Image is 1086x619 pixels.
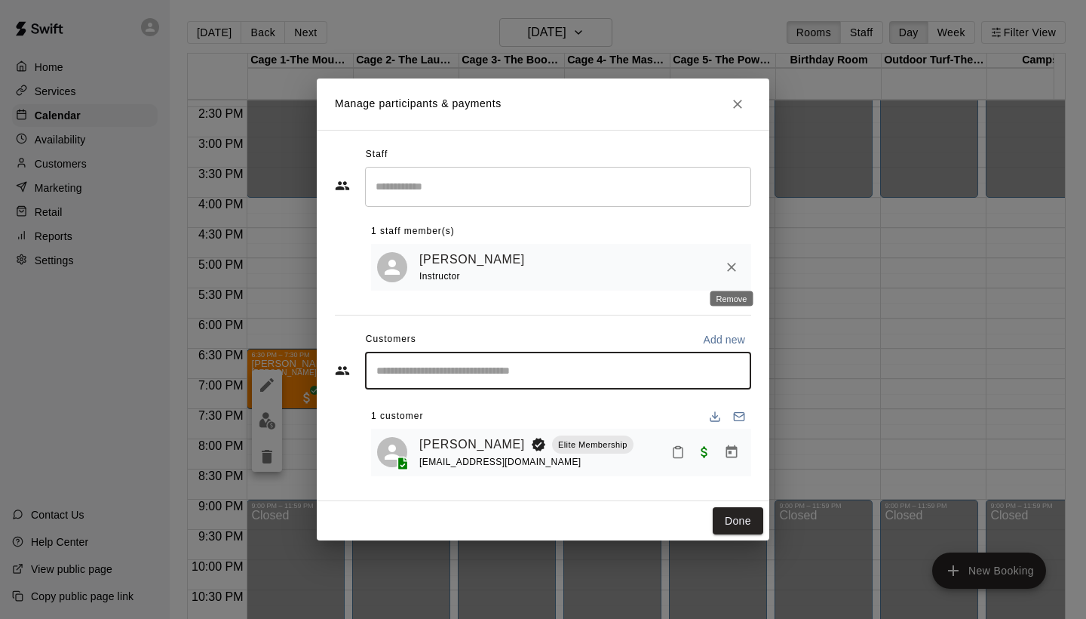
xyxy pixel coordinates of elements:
[531,437,546,452] svg: Booking Owner
[377,252,407,282] div: Dontae Woodard
[710,291,753,306] div: Remove
[377,437,407,467] div: Zane Kelley
[724,91,751,118] button: Close
[365,167,751,207] div: Search staff
[703,332,745,347] p: Add new
[366,143,388,167] span: Staff
[713,507,763,535] button: Done
[419,271,460,282] span: Instructor
[371,220,455,244] span: 1 staff member(s)
[335,96,502,112] p: Manage participants & payments
[558,439,627,451] p: Elite Membership
[335,178,350,193] svg: Staff
[365,352,751,390] div: Start typing to search customers...
[718,439,745,466] button: Manage bookings & payment
[366,328,416,352] span: Customers
[371,405,423,429] span: 1 customer
[665,439,691,465] button: Mark attendance
[697,328,751,352] button: Add new
[419,457,581,467] span: [EMAIL_ADDRESS][DOMAIN_NAME]
[335,363,350,378] svg: Customers
[718,254,745,281] button: Remove
[727,405,751,429] button: Email participants
[419,250,525,269] a: [PERSON_NAME]
[691,445,718,458] span: Paid with Card
[419,435,525,454] a: [PERSON_NAME]
[703,405,727,429] button: Download list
